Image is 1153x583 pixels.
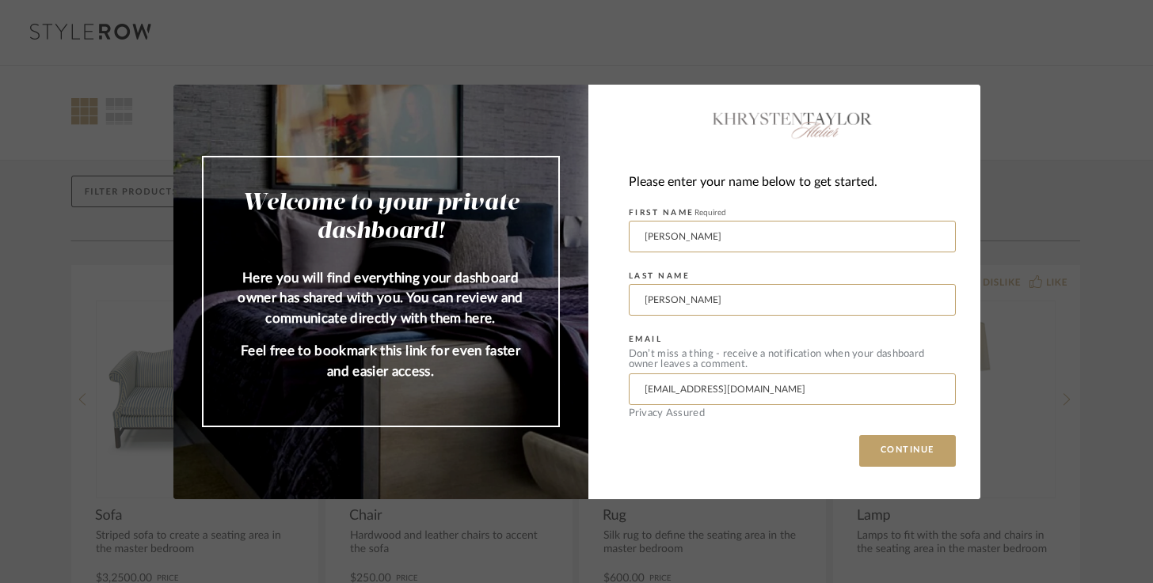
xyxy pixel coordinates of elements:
[235,268,527,329] p: Here you will find everything your dashboard owner has shared with you. You can review and commun...
[629,408,956,418] div: Privacy Assured
[629,172,956,193] div: Please enter your name below to get started.
[629,221,956,252] input: Enter First Name
[629,373,956,405] input: Enter Email
[235,341,527,381] p: Feel free to bookmark this link for even faster and easier access.
[694,209,726,217] span: Required
[859,435,956,467] button: CONTINUE
[629,284,956,316] input: Enter Last Name
[629,271,691,281] label: LAST NAME
[629,349,956,369] div: Don’t miss a thing - receive a notification when your dashboard owner leaves a comment.
[235,189,527,246] h2: Welcome to your private dashboard!
[629,208,726,218] label: FIRST NAME
[629,335,663,344] label: EMAIL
